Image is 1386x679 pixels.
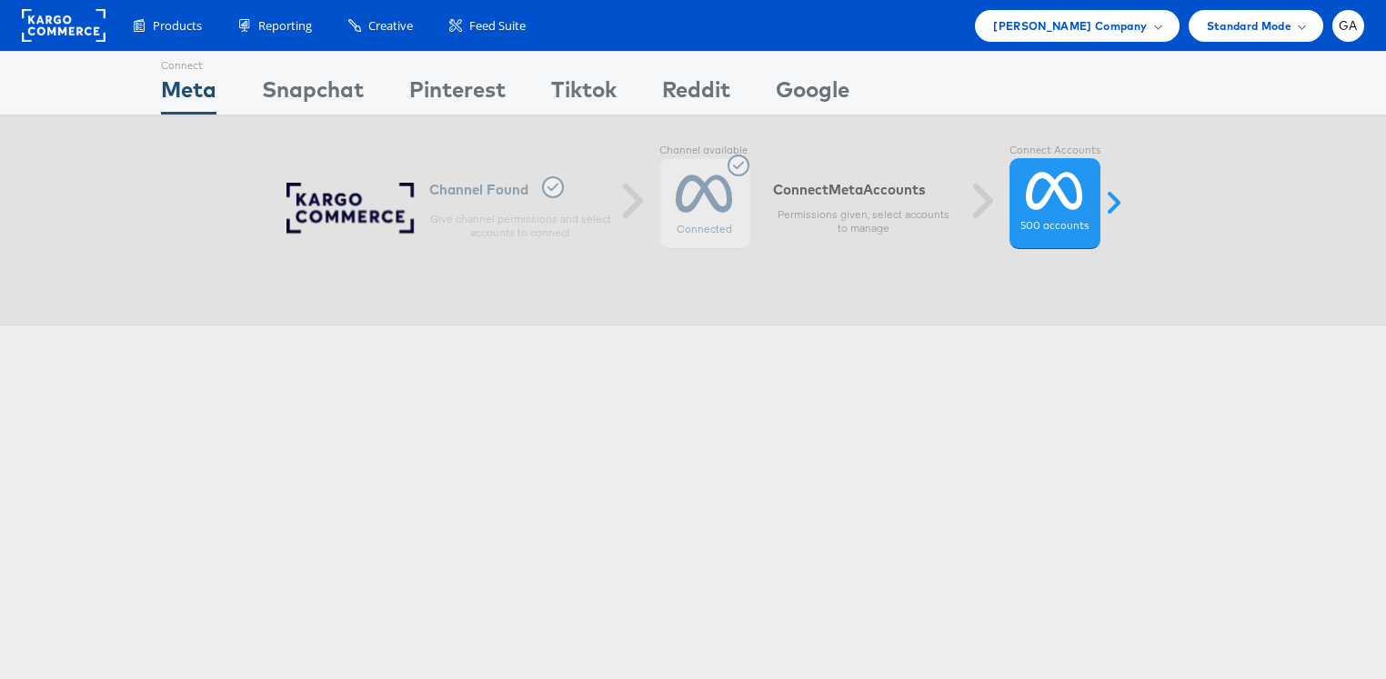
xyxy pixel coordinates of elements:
[262,74,364,115] div: Snapchat
[662,74,730,115] div: Reddit
[551,74,617,115] div: Tiktok
[773,207,955,236] p: Permissions given, select accounts to manage
[161,52,216,74] div: Connect
[429,176,611,203] h6: Channel Found
[469,17,526,35] span: Feed Suite
[409,74,506,115] div: Pinterest
[829,181,863,198] span: meta
[993,16,1147,35] span: [PERSON_NAME] Company
[776,74,849,115] div: Google
[1009,144,1100,158] label: Connect Accounts
[773,181,955,198] h6: Connect Accounts
[153,17,202,35] span: Products
[368,17,413,35] span: Creative
[429,212,611,241] p: Give channel permissions and select accounts to connect
[1339,20,1358,32] span: GA
[161,74,216,115] div: Meta
[659,144,750,158] label: Channel available
[258,17,312,35] span: Reporting
[1207,16,1291,35] span: Standard Mode
[1020,219,1089,234] label: 500 accounts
